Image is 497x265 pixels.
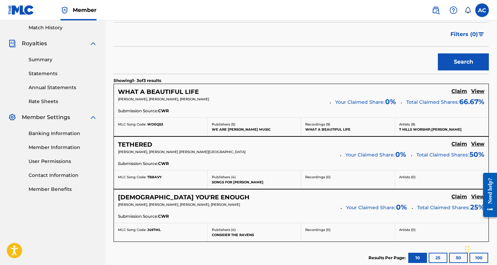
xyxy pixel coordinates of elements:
p: Publishers ( 4 ) [212,175,297,180]
h5: JESUS YOU'RE ENOUGH [118,194,250,201]
span: Submission Source: [118,213,158,219]
span: MLC Song Code: [118,228,146,232]
h5: TETHERED [118,141,152,149]
p: Recordings ( 9 ) [305,122,391,127]
img: Member Settings [8,113,16,121]
h5: Claim [451,194,467,200]
h5: View [471,141,484,147]
div: Notifications [464,7,471,14]
a: View [471,194,484,201]
h5: Claim [451,88,467,95]
iframe: Chat Widget [463,232,497,265]
img: filter [478,32,484,36]
span: Member Settings [22,113,70,121]
div: Drag [465,239,469,260]
h5: Claim [451,141,467,147]
a: Member Information [29,144,97,151]
p: CONSIDER THE RAVENS [212,232,297,237]
a: Member Benefits [29,186,97,193]
span: Submission Source: [118,161,158,167]
span: 0 % [395,149,406,160]
span: [PERSON_NAME], [PERSON_NAME], [PERSON_NAME], [PERSON_NAME] [118,202,240,207]
span: [PERSON_NAME], [PERSON_NAME] [PERSON_NAME][GEOGRAPHIC_DATA] [118,150,245,154]
img: expand [89,113,97,121]
span: Total Claimed Shares: [417,204,469,211]
p: Publishers ( 5 ) [212,122,297,127]
a: Rate Sheets [29,98,97,105]
span: Your Claimed Share: [345,151,395,159]
a: Summary [29,56,97,63]
a: View [471,141,484,148]
a: Public Search [429,3,443,17]
img: Royalties [8,39,16,48]
span: Member [73,6,97,14]
img: Top Rightsholder [61,6,69,14]
span: Royalties [22,39,47,48]
div: User Menu [475,3,489,17]
a: Statements [29,70,97,77]
span: Your Claimed Share: [346,204,395,211]
p: WHAT A BEAUTIFUL LIFE [305,127,391,132]
button: 25 [429,253,447,263]
p: Publishers ( 4 ) [212,227,297,232]
p: 7 HILLS WORSHIP,[PERSON_NAME] [399,127,485,132]
img: help [449,6,458,14]
span: CWR [158,213,169,219]
span: [PERSON_NAME], [PERSON_NAME], [PERSON_NAME] [118,97,209,101]
span: 0 % [396,202,407,212]
button: Filters (0) [446,26,489,43]
a: Annual Statements [29,84,97,91]
h5: WHAT A BEAUTIFUL LIFE [118,88,199,96]
span: MLC Song Code: [118,122,146,127]
button: Search [438,53,489,70]
img: expand [89,39,97,48]
img: MLC Logo [8,5,34,15]
iframe: Resource Center [478,167,497,223]
a: Banking Information [29,130,97,137]
h5: View [471,88,484,95]
span: Submission Source: [118,108,158,114]
span: Total Claimed Shares: [406,99,459,105]
span: 25 % [470,202,484,212]
p: SONGS FOR [PERSON_NAME] [212,180,297,185]
span: J49TML [147,228,161,232]
a: Match History [29,24,97,31]
span: 66.67 % [459,97,484,107]
h5: View [471,194,484,200]
div: Help [447,3,460,17]
span: 0 % [385,97,396,107]
p: Recordings ( 0 ) [305,175,391,180]
img: search [432,6,440,14]
span: Your Claimed Share: [335,99,384,106]
button: 50 [449,253,468,263]
p: Artists ( 9 ) [399,122,485,127]
span: Total Claimed Shares: [416,152,469,158]
p: Artists ( 0 ) [399,227,485,232]
p: WE ARE [PERSON_NAME] MUSIC [212,127,297,132]
a: Contact Information [29,172,97,179]
span: 50 % [469,149,484,160]
button: 10 [408,253,427,263]
span: TB8AVY [147,175,162,179]
span: CWR [158,108,169,114]
p: Results Per Page: [369,255,407,261]
a: View [471,88,484,96]
a: User Permissions [29,158,97,165]
span: MLC Song Code: [118,175,146,179]
span: Filters ( 0 ) [450,30,478,38]
p: Recordings ( 0 ) [305,227,391,232]
p: Showing 1 - 3 of 3 results [114,78,161,84]
span: WD0QS3 [147,122,163,127]
span: CWR [158,161,169,167]
p: Artists ( 0 ) [399,175,485,180]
